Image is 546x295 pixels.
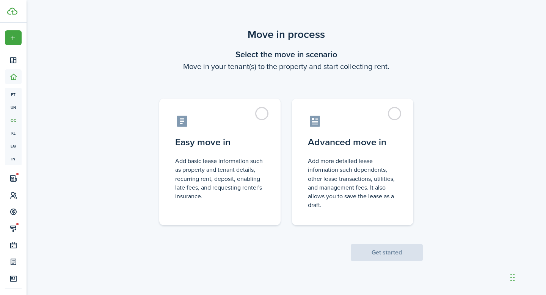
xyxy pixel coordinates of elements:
[5,30,22,45] button: Open menu
[5,101,22,114] a: un
[175,135,265,149] control-radio-card-title: Easy move in
[150,48,423,61] wizard-step-header-title: Select the move in scenario
[5,152,22,165] a: in
[308,157,397,209] control-radio-card-description: Add more detailed lease information such dependents, other lease transactions, utilities, and man...
[7,8,17,15] img: TenantCloud
[150,61,423,72] wizard-step-header-description: Move in your tenant(s) to the property and start collecting rent.
[510,266,515,289] div: Drag
[5,88,22,101] a: pt
[175,157,265,201] control-radio-card-description: Add basic lease information such as property and tenant details, recurring rent, deposit, enablin...
[150,27,423,42] scenario-title: Move in process
[508,259,546,295] iframe: Chat Widget
[5,114,22,127] a: oc
[5,127,22,140] a: kl
[308,135,397,149] control-radio-card-title: Advanced move in
[5,140,22,152] a: eq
